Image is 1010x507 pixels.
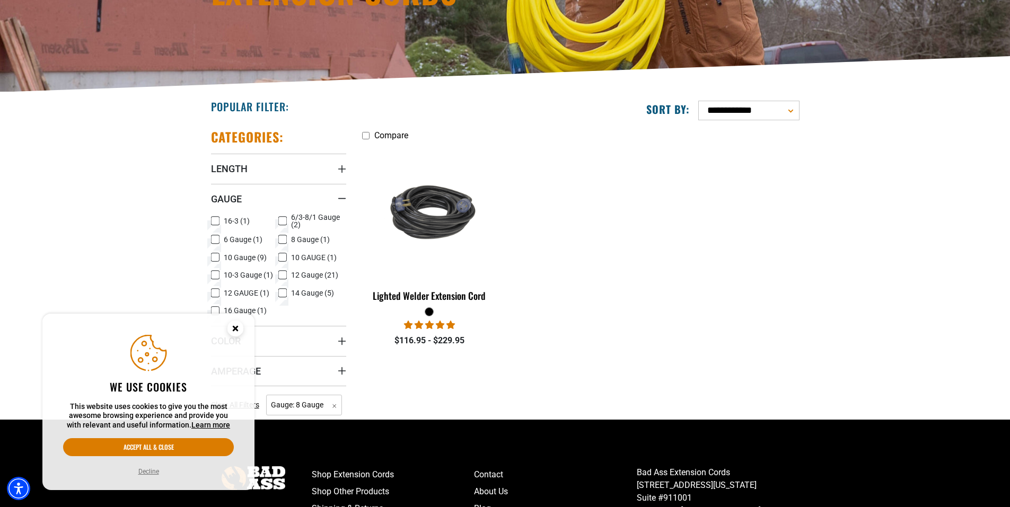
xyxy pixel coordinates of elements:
[135,466,162,477] button: Decline
[374,130,408,140] span: Compare
[224,289,269,297] span: 12 GAUGE (1)
[646,102,690,116] label: Sort by:
[63,402,234,430] p: This website uses cookies to give you the most awesome browsing experience and provide you with r...
[63,438,234,456] button: Accept all & close
[42,314,254,491] aside: Cookie Consent
[291,236,330,243] span: 8 Gauge (1)
[474,483,637,500] a: About Us
[363,171,496,253] img: black
[312,466,475,483] a: Shop Extension Cords
[224,217,250,225] span: 16-3 (1)
[266,399,342,410] a: Gauge: 8 Gauge
[224,271,273,279] span: 10-3 Gauge (1)
[291,271,338,279] span: 12 Gauge (21)
[362,334,497,347] div: $116.95 - $229.95
[266,395,342,415] span: Gauge: 8 Gauge
[362,146,497,307] a: black Lighted Welder Extension Cord
[216,314,254,346] button: Close this option
[404,320,455,330] span: 5.00 stars
[211,356,346,386] summary: Amperage
[291,214,342,228] span: 6/3-8/1 Gauge (2)
[291,254,337,261] span: 10 GAUGE (1)
[7,477,30,500] div: Accessibility Menu
[211,163,248,175] span: Length
[211,129,284,145] h2: Categories:
[224,236,262,243] span: 6 Gauge (1)
[211,193,242,205] span: Gauge
[291,289,334,297] span: 14 Gauge (5)
[211,100,289,113] h2: Popular Filter:
[362,291,497,300] div: Lighted Welder Extension Cord
[191,421,230,429] a: This website uses cookies to give you the most awesome browsing experience and provide you with r...
[224,307,267,314] span: 16 Gauge (1)
[63,380,234,394] h2: We use cookies
[224,254,267,261] span: 10 Gauge (9)
[474,466,637,483] a: Contact
[211,184,346,214] summary: Gauge
[211,326,346,355] summary: Color
[211,154,346,183] summary: Length
[312,483,475,500] a: Shop Other Products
